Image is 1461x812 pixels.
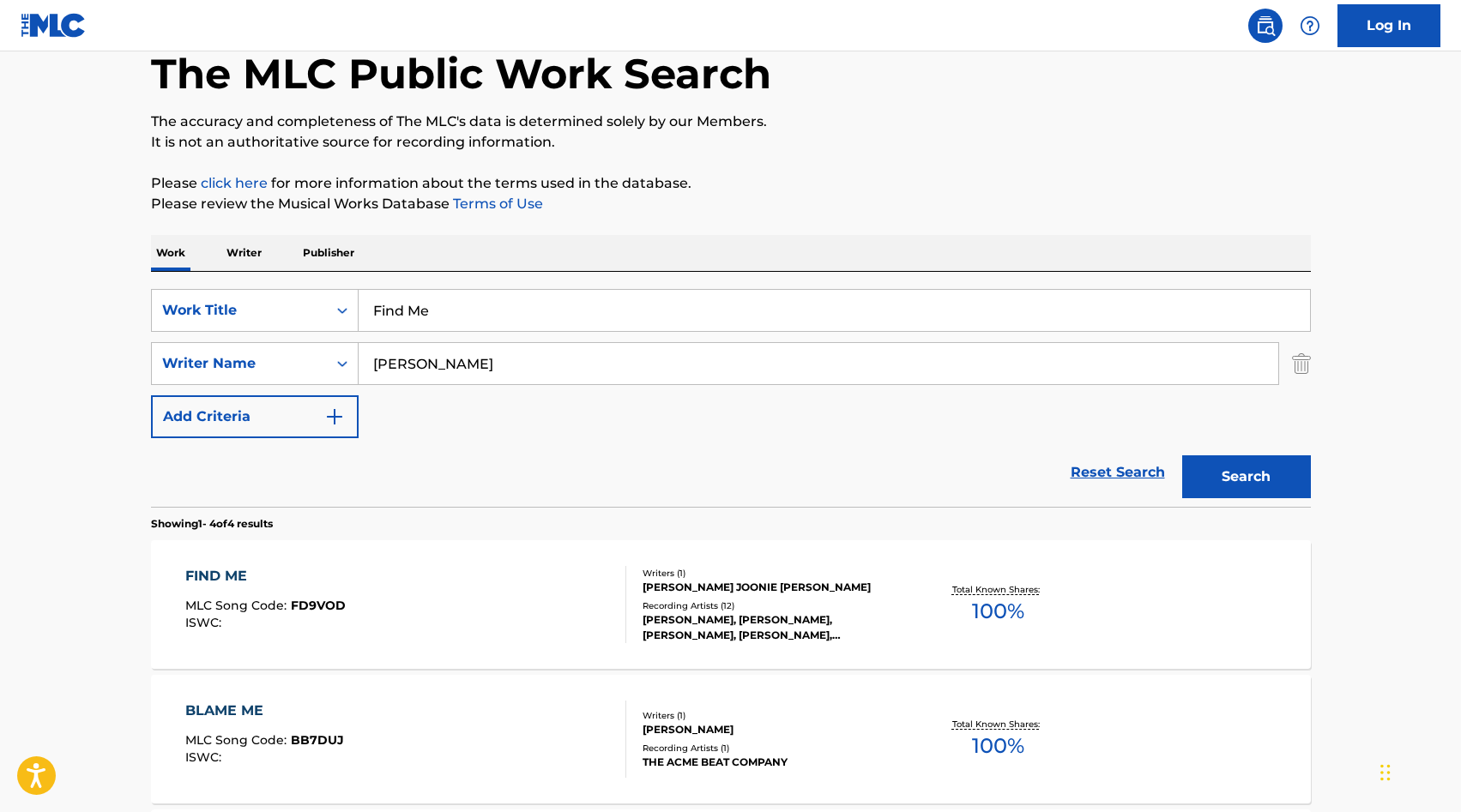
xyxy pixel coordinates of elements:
[643,709,902,722] div: Writers ( 1 )
[162,300,317,321] div: Work Title
[185,615,226,630] span: ISWC :
[151,173,1311,194] p: Please for more information about the terms used in the database.
[952,718,1044,731] p: Total Known Shares:
[643,612,902,643] div: [PERSON_NAME], [PERSON_NAME], [PERSON_NAME], [PERSON_NAME], [PERSON_NAME]
[151,395,359,438] button: Add Criteria
[151,48,771,99] h1: The MLC Public Work Search
[1062,454,1174,491] a: Reset Search
[151,111,1311,132] p: The accuracy and completeness of The MLC's data is determined solely by our Members.
[1248,9,1283,43] a: Public Search
[185,566,346,586] div: FIND ME
[972,731,1024,761] span: 100 %
[151,235,190,271] p: Work
[185,749,226,765] span: ISWC :
[151,516,273,532] p: Showing 1 - 4 of 4 results
[1300,15,1320,36] img: help
[151,540,1311,669] a: FIND MEMLC Song Code:FD9VODISWC:Writers (1)[PERSON_NAME] JOONIE [PERSON_NAME]Recording Artists (1...
[221,235,267,271] p: Writer
[21,13,87,38] img: MLC Logo
[201,175,268,191] a: click here
[643,755,902,770] div: THE ACME BEAT COMPANY
[324,406,345,427] img: 9d2ae6d4665cec9f34b9.svg
[185,701,344,721] div: BLAME ME
[185,732,291,748] span: MLC Song Code :
[972,596,1024,627] span: 100 %
[643,599,902,612] div: Recording Artists ( 12 )
[643,567,902,580] div: Writers ( 1 )
[298,235,359,271] p: Publisher
[291,732,344,748] span: BB7DUJ
[151,675,1311,803] a: BLAME MEMLC Song Code:BB7DUJISWC:Writers (1)[PERSON_NAME]Recording Artists (1)THE ACME BEAT COMPA...
[643,722,902,737] div: [PERSON_NAME]
[185,598,291,613] span: MLC Song Code :
[162,353,317,374] div: Writer Name
[450,195,543,212] a: Terms of Use
[151,194,1311,214] p: Please review the Musical Works Database
[1380,747,1391,798] div: Drag
[1375,730,1461,812] iframe: Chat Widget
[151,289,1311,507] form: Search Form
[1182,455,1311,498] button: Search
[1337,4,1440,47] a: Log In
[291,598,346,613] span: FD9VOD
[643,742,902,755] div: Recording Artists ( 1 )
[952,583,1044,596] p: Total Known Shares:
[1292,342,1311,385] img: Delete Criterion
[151,132,1311,153] p: It is not an authoritative source for recording information.
[1255,15,1276,36] img: search
[1293,9,1327,43] div: Help
[643,580,902,595] div: [PERSON_NAME] JOONIE [PERSON_NAME]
